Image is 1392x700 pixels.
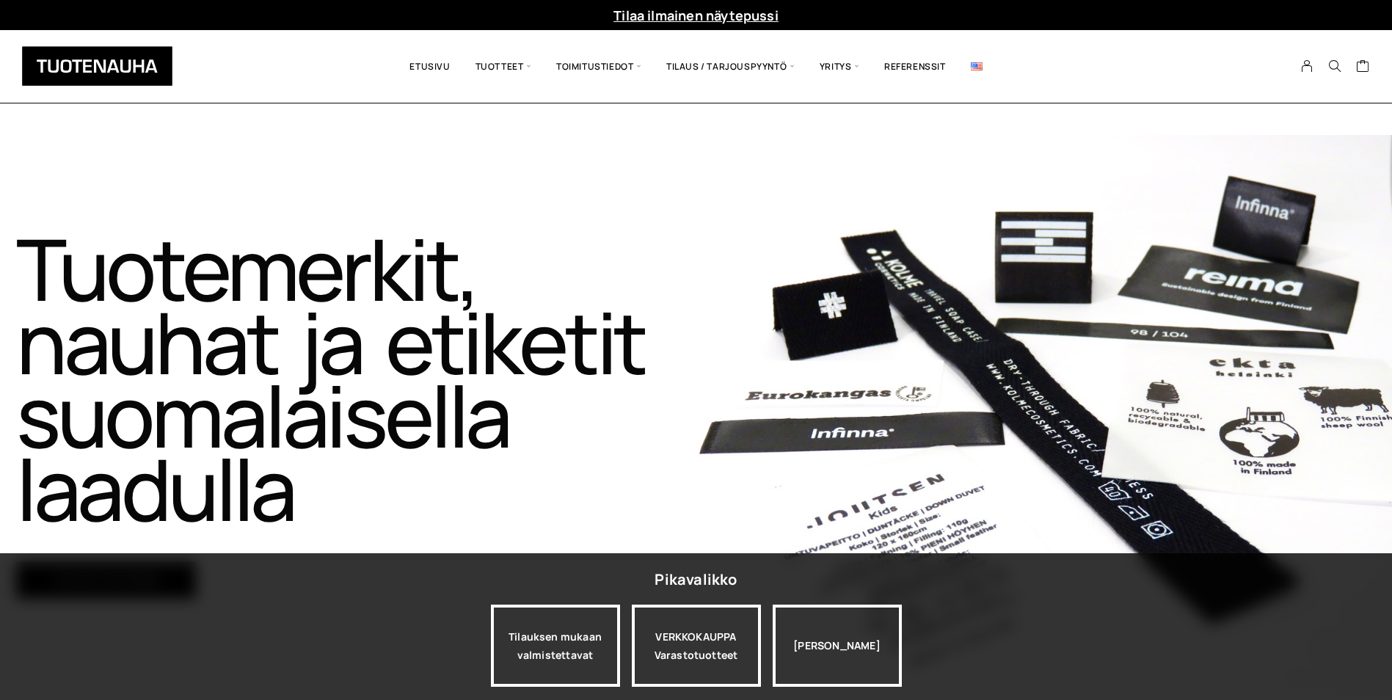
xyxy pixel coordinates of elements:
[544,41,654,92] span: Toimitustiedot
[16,232,695,525] h1: Tuotemerkit, nauhat ja etiketit suomalaisella laadulla​
[1293,59,1322,73] a: My Account
[872,41,958,92] a: Referenssit
[654,41,807,92] span: Tilaus / Tarjouspyyntö
[463,41,544,92] span: Tuotteet
[807,41,872,92] span: Yritys
[613,7,779,24] a: Tilaa ilmainen näytepussi
[655,566,737,593] div: Pikavalikko
[971,62,983,70] img: English
[1321,59,1349,73] button: Search
[1356,59,1370,76] a: Cart
[22,46,172,86] img: Tuotenauha Oy
[773,605,902,687] div: [PERSON_NAME]
[632,605,761,687] div: VERKKOKAUPPA Varastotuotteet
[491,605,620,687] a: Tilauksen mukaan valmistettavat
[397,41,462,92] a: Etusivu
[632,605,761,687] a: VERKKOKAUPPAVarastotuotteet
